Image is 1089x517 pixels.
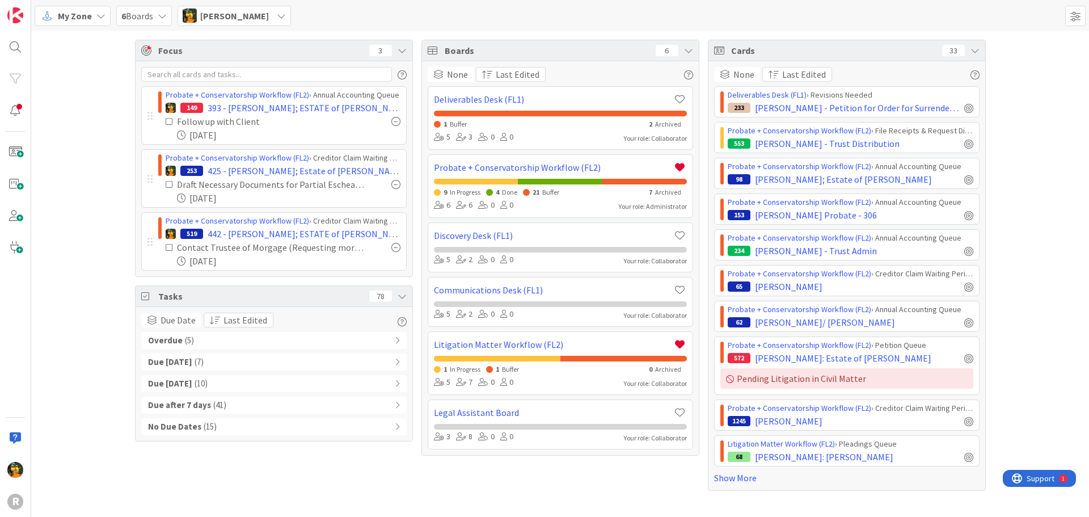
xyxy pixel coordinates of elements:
div: 68 [728,452,750,462]
div: › Creditor Claim Waiting Period [728,268,973,280]
img: Visit kanbanzone.com [7,7,23,23]
div: 6 [434,199,450,212]
div: › Creditor Claim Waiting Period [728,402,973,414]
span: None [733,68,754,81]
span: [PERSON_NAME] Probate - 306 [755,208,877,222]
div: 0 [500,376,513,389]
div: 8 [456,431,472,443]
div: Your role: Collaborator [624,379,687,389]
div: Your role: Collaborator [624,310,687,321]
span: Due Date [161,313,196,327]
span: 393 - [PERSON_NAME]; ESTATE of [PERSON_NAME] [208,101,400,115]
div: 7 [456,376,472,389]
span: 7 [649,188,652,196]
a: Probate + Conservatorship Workflow (FL2) [434,161,673,174]
a: Probate + Conservatorship Workflow (FL2) [728,304,871,314]
span: Buffer [542,188,559,196]
div: 153 [728,210,750,220]
a: Probate + Conservatorship Workflow (FL2) [728,268,871,279]
a: Probate + Conservatorship Workflow (FL2) [728,403,871,413]
span: [PERSON_NAME] - Trust Admin [755,244,877,258]
span: Boards [445,44,650,57]
b: 6 [121,10,126,22]
div: 233 [728,103,750,113]
a: Discovery Desk (FL1) [434,229,673,242]
div: › Annual Accounting Queue [166,89,400,101]
span: Buffer [502,365,519,373]
div: 5 [434,254,450,266]
div: R [7,494,23,510]
span: 2 [649,120,652,128]
a: Probate + Conservatorship Workflow (FL2) [728,197,871,207]
span: 1 [496,365,499,373]
span: Support [24,2,52,15]
div: Your role: Collaborator [624,133,687,144]
a: Probate + Conservatorship Workflow (FL2) [728,161,871,171]
div: 3 [456,131,472,144]
span: 9 [444,188,447,196]
div: › Annual Accounting Queue [728,232,973,244]
span: 1 [444,365,447,373]
span: ( 41 ) [213,399,226,412]
div: 1 [59,5,62,14]
div: 234 [728,246,750,256]
span: [PERSON_NAME]: [PERSON_NAME] [755,450,893,464]
div: 2 [456,308,472,321]
span: Buffer [450,120,467,128]
div: Draft Necessary Documents for Partial Escheat to state for missing heir. [177,178,366,191]
div: › Petition Queue [728,339,973,351]
div: 5 [434,308,450,321]
div: 553 [728,138,750,149]
span: In Progress [450,365,480,373]
a: Legal Assistant Board [434,406,673,419]
div: 0 [500,431,513,443]
div: 65 [728,281,750,292]
div: 6 [656,45,678,56]
div: Pending Litigation in Civil Matter [720,368,973,389]
img: MR [166,166,176,176]
span: In Progress [450,188,480,196]
div: 519 [180,229,203,239]
div: Contact Trustee of Morgage (Requesting more Time) [177,241,366,254]
div: › Creditor Claim Waiting Period [166,152,400,164]
span: My Zone [58,9,92,23]
a: Probate + Conservatorship Workflow (FL2) [728,125,871,136]
div: 0 [500,199,513,212]
img: MR [166,229,176,239]
div: › Pleadings Queue [728,438,973,450]
b: Due [DATE] [148,377,192,390]
span: Focus [158,44,360,57]
span: 442 - [PERSON_NAME]; ESTATE of [PERSON_NAME] [208,227,400,241]
div: 6 [456,199,472,212]
span: 0 [649,365,652,373]
button: Last Edited [476,67,546,82]
span: Last Edited [782,68,826,81]
span: [PERSON_NAME]: Estate of [PERSON_NAME] [755,351,931,365]
span: Archived [655,188,681,196]
span: [PERSON_NAME] [200,9,269,23]
span: 4 [496,188,499,196]
a: Communications Desk (FL1) [434,283,673,297]
span: Archived [655,120,681,128]
span: [PERSON_NAME]; Estate of [PERSON_NAME] [755,173,932,186]
span: None [447,68,468,81]
img: MR [7,462,23,478]
div: 3 [434,431,450,443]
div: 33 [942,45,965,56]
div: 253 [180,166,203,176]
span: [PERSON_NAME] - Petition for Order for Surrender of Assets [755,101,960,115]
a: Probate + Conservatorship Workflow (FL2) [728,340,871,350]
div: Follow up with Client [177,115,322,128]
div: 0 [478,131,495,144]
div: › Annual Accounting Queue [728,304,973,316]
div: 0 [478,431,495,443]
span: Tasks [158,289,364,303]
button: Last Edited [204,313,273,327]
b: Overdue [148,334,183,347]
div: 98 [728,174,750,184]
span: Boards [121,9,153,23]
img: MR [183,9,197,23]
div: 0 [478,254,495,266]
a: Show More [714,471,980,485]
div: 2 [456,254,472,266]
